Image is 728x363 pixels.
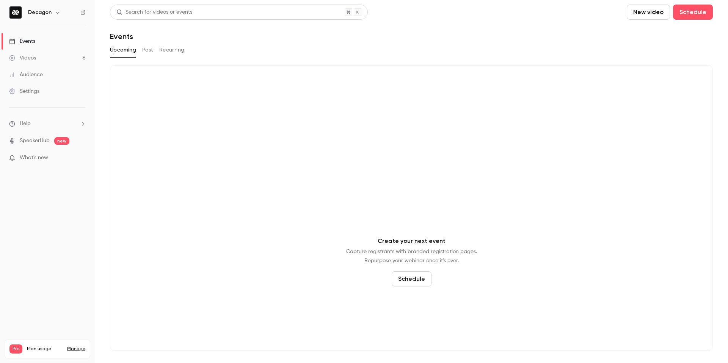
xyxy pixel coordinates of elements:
li: help-dropdown-opener [9,120,86,128]
button: Past [142,44,153,56]
a: SpeakerHub [20,137,50,145]
h6: Decagon [28,9,52,16]
div: Audience [9,71,43,78]
span: Pro [9,344,22,354]
span: What's new [20,154,48,162]
button: Recurring [159,44,185,56]
iframe: Noticeable Trigger [77,155,86,161]
p: Create your next event [378,236,446,246]
span: new [54,137,69,145]
span: Plan usage [27,346,63,352]
button: Upcoming [110,44,136,56]
div: Settings [9,88,39,95]
button: Schedule [673,5,713,20]
button: New video [627,5,670,20]
a: Manage [67,346,85,352]
p: Capture registrants with branded registration pages. Repurpose your webinar once it's over. [346,247,477,265]
button: Schedule [392,271,431,286]
div: Search for videos or events [116,8,192,16]
div: Videos [9,54,36,62]
h1: Events [110,32,133,41]
div: Events [9,38,35,45]
img: Decagon [9,6,22,19]
span: Help [20,120,31,128]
